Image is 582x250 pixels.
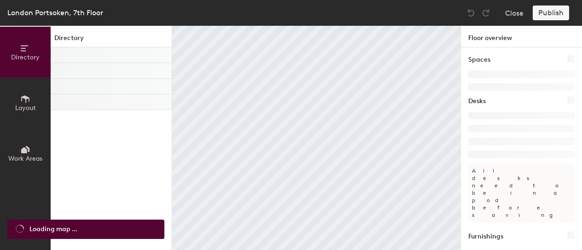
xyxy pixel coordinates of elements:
[468,163,575,222] p: All desks need to be in a pod before saving
[481,8,490,17] img: Redo
[468,232,503,242] h1: Furnishings
[15,104,36,112] span: Layout
[11,53,40,61] span: Directory
[172,26,460,250] canvas: Map
[29,224,77,234] span: Loading map ...
[51,33,172,47] h1: Directory
[505,6,524,20] button: Close
[8,155,42,163] span: Work Areas
[468,55,490,65] h1: Spaces
[461,26,582,47] h1: Floor overview
[7,7,103,18] div: London Portsoken, 7th Floor
[468,96,486,106] h1: Desks
[466,8,476,17] img: Undo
